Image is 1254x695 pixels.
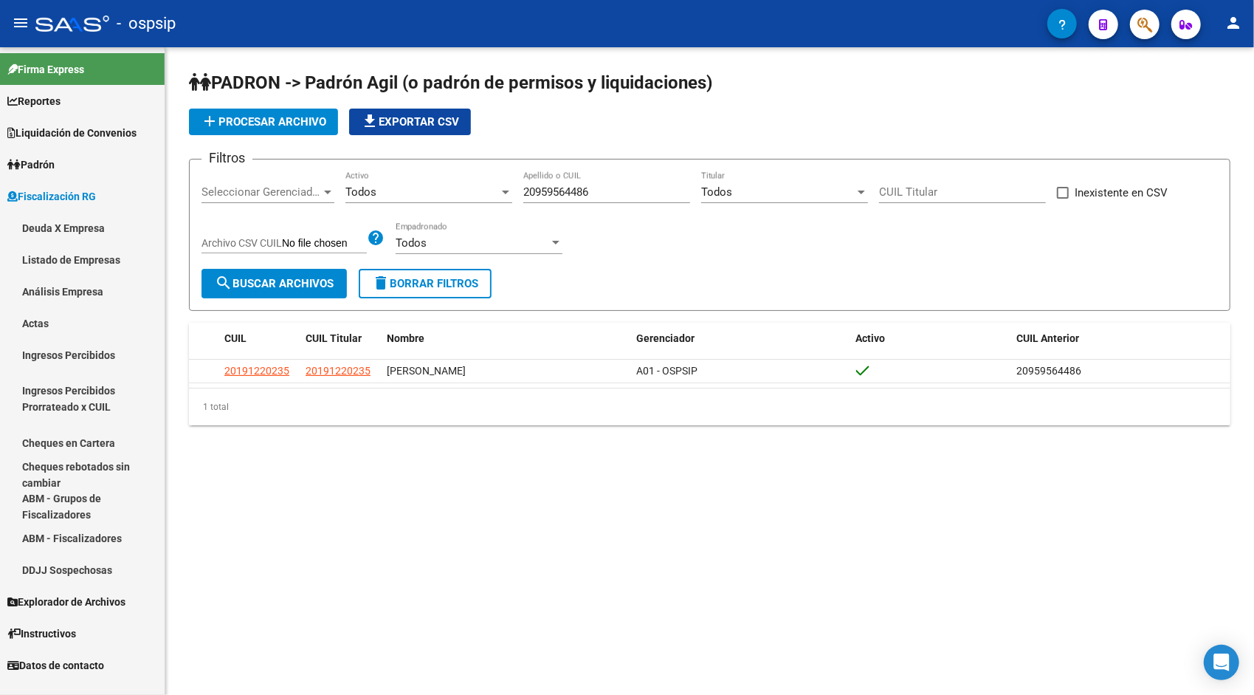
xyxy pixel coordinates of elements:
span: Gerenciador [636,332,695,344]
span: Nombre [387,332,424,344]
input: Archivo CSV CUIL [282,237,367,250]
span: Explorador de Archivos [7,594,125,610]
datatable-header-cell: Gerenciador [630,323,850,355]
span: Liquidación de Convenios [7,125,137,141]
span: PADRON -> Padrón Agil (o padrón de permisos y liquidaciones) [189,72,712,93]
mat-icon: add [201,112,218,130]
span: CUIL [224,332,247,344]
mat-icon: delete [372,274,390,292]
button: Exportar CSV [349,109,471,135]
span: Instructivos [7,626,76,642]
div: 20959564486 [1016,363,1224,380]
datatable-header-cell: Activo [850,323,1011,355]
button: Buscar Archivos [201,269,347,298]
span: Padrón [7,157,55,173]
span: Inexistente en CSV [1075,184,1168,202]
span: 20191220235 [306,365,371,377]
span: Procesar archivo [201,115,326,129]
span: Todos [345,185,376,199]
span: Seleccionar Gerenciador [201,185,321,199]
datatable-header-cell: CUIL Anterior [1010,323,1230,355]
span: Archivo CSV CUIL [201,237,282,249]
span: Todos [396,236,427,250]
button: Procesar archivo [189,109,338,135]
mat-icon: person [1224,14,1242,32]
datatable-header-cell: Nombre [381,323,630,355]
span: Datos de contacto [7,657,104,674]
span: - ospsip [117,7,176,40]
span: [PERSON_NAME] [387,365,466,377]
span: 20191220235 [224,365,289,377]
datatable-header-cell: CUIL Titular [300,323,381,355]
span: A01 - OSPSIP [636,365,697,377]
span: Activo [856,332,886,344]
button: Borrar Filtros [359,269,492,298]
div: 1 total [189,388,1230,425]
h3: Filtros [201,148,252,168]
span: Fiscalización RG [7,188,96,205]
span: CUIL Titular [306,332,362,344]
span: CUIL Anterior [1016,332,1079,344]
datatable-header-cell: CUIL [218,323,300,355]
span: Borrar Filtros [372,277,478,290]
span: Firma Express [7,61,84,78]
span: Exportar CSV [361,115,459,129]
mat-icon: file_download [361,112,379,130]
mat-icon: search [215,274,232,292]
span: Buscar Archivos [215,277,334,290]
span: Reportes [7,93,61,109]
span: Todos [701,185,732,199]
mat-icon: menu [12,14,30,32]
div: Open Intercom Messenger [1204,645,1239,680]
mat-icon: help [367,229,385,247]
